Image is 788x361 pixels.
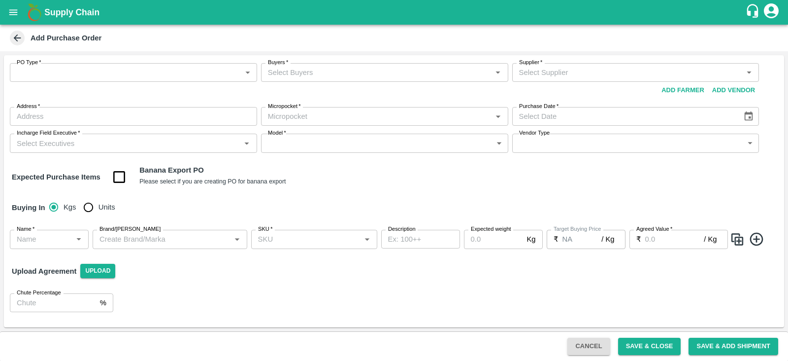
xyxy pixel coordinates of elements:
b: Banana Export PO [139,166,203,174]
input: 0.0 [464,230,523,249]
button: Open [492,110,504,123]
a: Supply Chain [44,5,745,19]
span: Upload [80,264,115,278]
button: Open [240,137,253,149]
label: Supplier [519,59,542,67]
button: Open [743,66,755,79]
input: Select Supplier [515,66,740,79]
input: Address [10,107,257,126]
input: Select Date [512,107,735,126]
label: Agreed Value [636,225,672,233]
span: Kgs [64,202,76,213]
label: Purchase Date [519,103,558,110]
button: open drawer [2,1,25,24]
input: Create Brand/Marka [96,233,228,246]
label: SKU [258,225,272,233]
h6: Buying In [8,197,49,218]
label: Buyers [268,59,288,67]
div: customer-support [745,3,762,21]
label: Model [268,129,286,137]
button: Cancel [567,338,610,355]
label: Expected weight [471,225,511,233]
input: Name [13,233,69,246]
button: Open [361,233,373,246]
small: Please select if you are creating PO for banana export [139,178,286,185]
button: Save & Close [618,338,681,355]
input: 0.0 [645,230,704,249]
button: Save & Add Shipment [689,338,778,355]
strong: Expected Purchase Items [12,173,100,181]
input: 0.0 [562,230,602,249]
input: Select Buyers [264,66,489,79]
label: Chute Percentage [17,289,61,297]
label: Incharge Field Executive [17,129,80,137]
div: buying_in [49,197,123,217]
button: Open [492,66,504,79]
p: Kg [526,234,535,245]
p: % [100,297,106,308]
label: PO Type [17,59,41,67]
button: Add Farmer [657,82,708,99]
label: Name [17,225,34,233]
label: Brand/[PERSON_NAME] [99,225,161,233]
label: Target Buying Price [554,225,601,233]
input: Micropocket [264,110,489,123]
button: Add Vendor [708,82,759,99]
p: / Kg [601,234,614,245]
label: Vendor Type [519,129,550,137]
label: Description [388,225,416,233]
input: SKU [254,233,358,246]
label: Micropocket [268,103,301,110]
img: logo [25,2,44,22]
label: Address [17,103,40,110]
img: CloneIcon [730,231,745,248]
p: ₹ [554,234,558,245]
strong: Upload Agreement [12,267,76,275]
button: Choose date [739,107,758,126]
button: Open [230,233,243,246]
div: account of current user [762,2,780,23]
input: Select Executives [13,137,238,149]
b: Supply Chain [44,7,99,17]
span: Units [98,202,115,213]
p: ₹ [636,234,641,245]
input: Chute [10,293,96,312]
b: Add Purchase Order [31,34,101,42]
p: / Kg [704,234,717,245]
button: Open [72,233,85,246]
